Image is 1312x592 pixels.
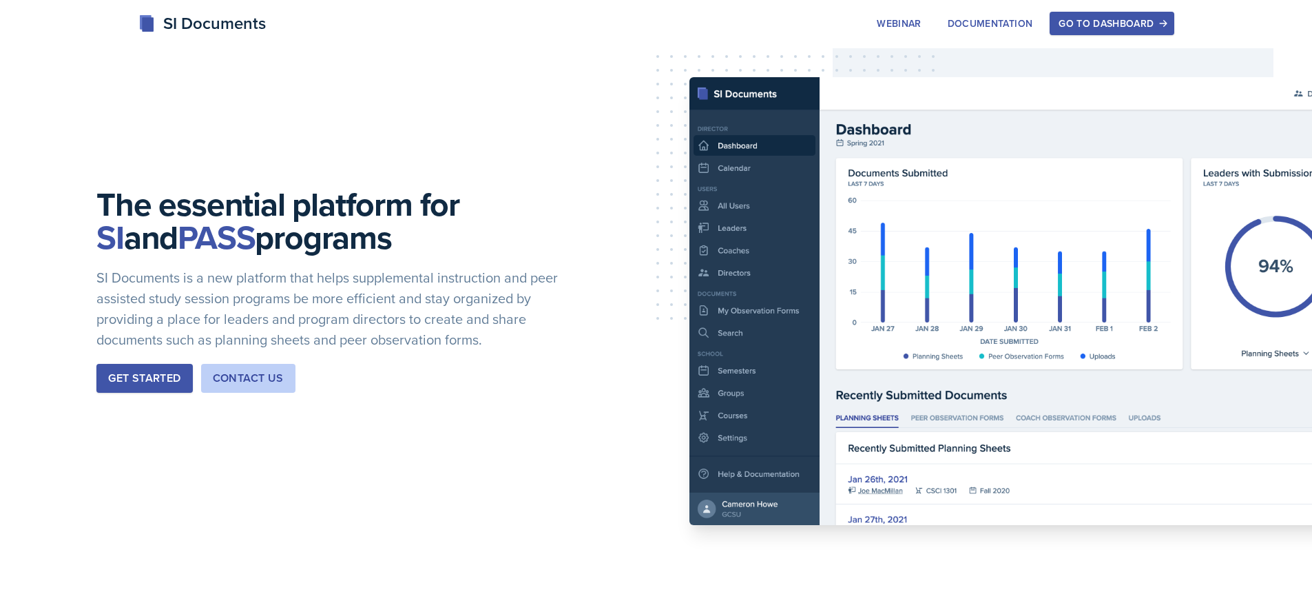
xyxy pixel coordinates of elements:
[96,364,192,393] button: Get Started
[201,364,295,393] button: Contact Us
[138,11,266,36] div: SI Documents
[939,12,1042,35] button: Documentation
[1050,12,1174,35] button: Go to Dashboard
[868,12,930,35] button: Webinar
[877,18,921,29] div: Webinar
[108,370,180,387] div: Get Started
[1059,18,1165,29] div: Go to Dashboard
[948,18,1033,29] div: Documentation
[213,370,284,387] div: Contact Us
